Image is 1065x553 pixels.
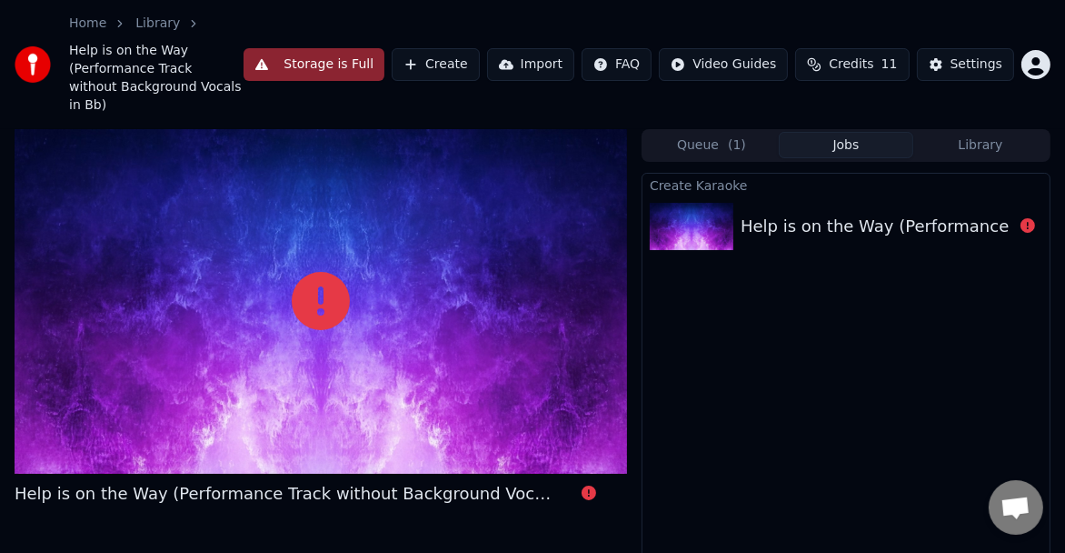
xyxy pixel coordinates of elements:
span: 11 [881,55,898,74]
div: Create Karaoke [642,174,1050,196]
span: Credits [829,55,873,74]
button: Settings [917,48,1014,81]
button: FAQ [582,48,652,81]
button: Credits11 [795,48,909,81]
img: youka [15,46,51,83]
span: Help is on the Way (Performance Track without Background Vocals in Bb) [69,42,244,115]
button: Create [392,48,480,81]
span: ( 1 ) [728,136,746,155]
button: Storage is Full [244,48,384,81]
nav: breadcrumb [69,15,244,115]
button: Library [913,132,1048,158]
div: Help is on the Way (Performance Track without Background Vocals in Bb) [15,481,560,507]
div: Open chat [989,480,1043,535]
button: Import [487,48,574,81]
div: Settings [951,55,1002,74]
a: Library [135,15,180,33]
button: Video Guides [659,48,788,81]
button: Jobs [779,132,913,158]
button: Queue [644,132,779,158]
a: Home [69,15,106,33]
